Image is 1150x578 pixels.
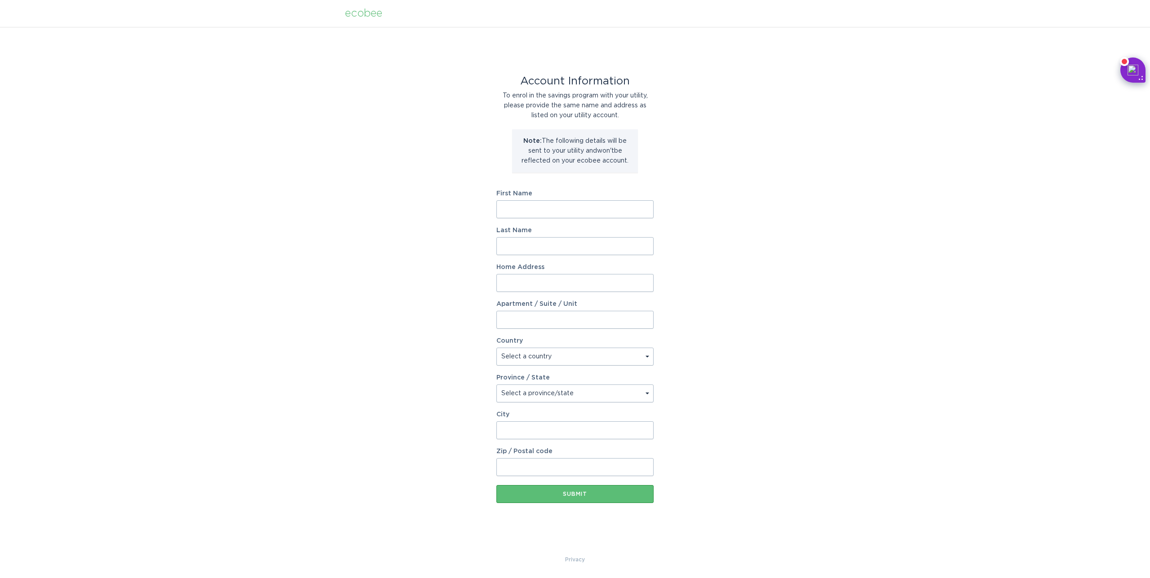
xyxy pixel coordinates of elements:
label: Last Name [496,227,654,234]
div: To enrol in the savings program with your utility, please provide the same name and address as li... [496,91,654,120]
strong: Note: [523,138,542,144]
div: Account Information [496,76,654,86]
label: Home Address [496,264,654,270]
p: The following details will be sent to your utility and won't be reflected on your ecobee account. [519,136,631,166]
label: City [496,411,654,418]
div: ecobee [345,9,382,18]
a: Privacy Policy & Terms of Use [565,555,585,565]
label: First Name [496,190,654,197]
button: Submit [496,485,654,503]
label: Zip / Postal code [496,448,654,454]
div: Submit [501,491,649,497]
label: Country [496,338,523,344]
label: Apartment / Suite / Unit [496,301,654,307]
label: Province / State [496,375,550,381]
